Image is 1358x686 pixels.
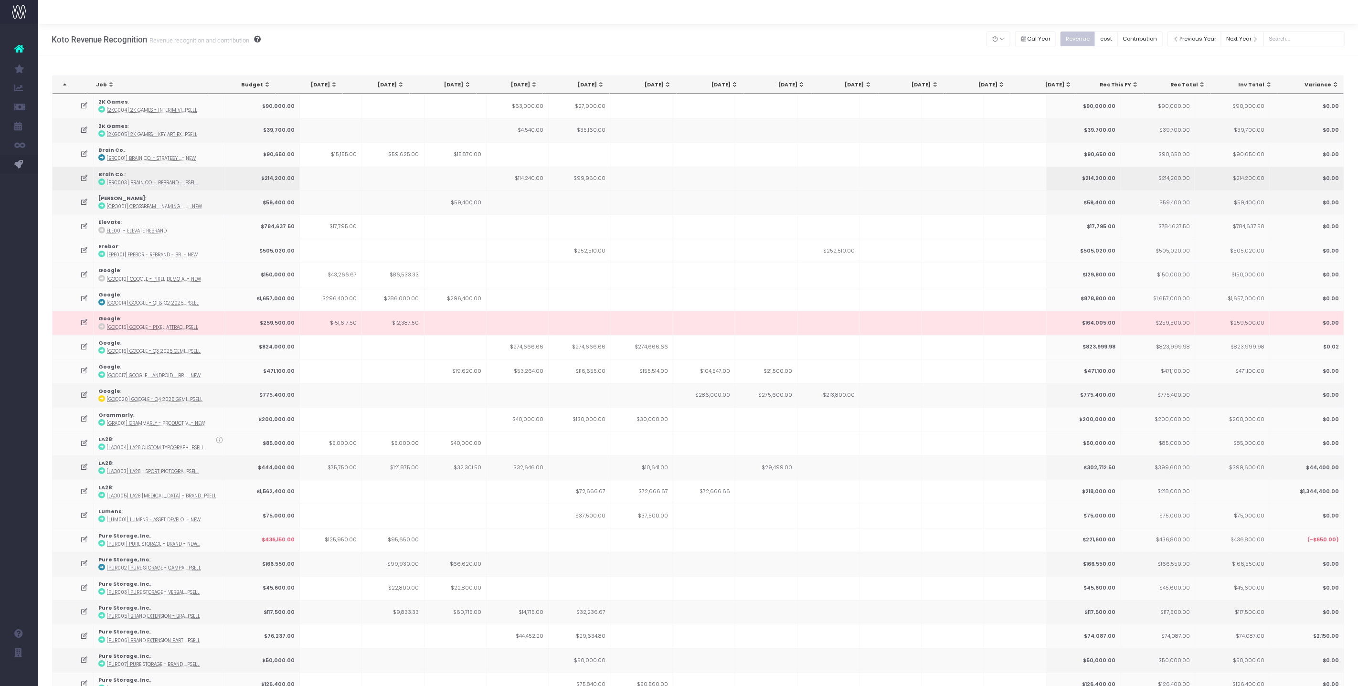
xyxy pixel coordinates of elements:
h3: Koto Revenue Recognition [52,35,261,44]
div: Inv Total [1220,81,1273,89]
td: $104,547.00 [673,359,735,383]
td: $59,400.00 [1195,190,1270,214]
td: $15,155.00 [300,142,362,166]
td: $775,400.00 [1047,383,1121,407]
td: $21,500.00 [735,359,797,383]
td: $166,550.00 [1047,552,1121,576]
td: $90,000.00 [225,94,300,118]
td: $0.02 [1270,335,1344,359]
td: $252,510.00 [798,239,860,263]
td: $0.00 [1270,142,1344,166]
div: [DATE] [953,81,1006,89]
td: $39,700.00 [225,118,300,142]
div: Rec This FY [1086,81,1139,89]
strong: LA28 [98,484,112,491]
td: $90,000.00 [1047,94,1121,118]
td: $85,000.00 [225,432,300,455]
td: $50,000.00 [549,648,611,672]
td: $166,550.00 [1121,552,1196,576]
abbr: [LAO005] LA28 Retainer - Brand - Upsell [106,493,216,499]
td: $221,600.00 [1047,528,1121,552]
td: $10,641.00 [611,455,673,479]
td: $117,500.00 [1195,600,1270,624]
div: Job [96,81,204,89]
td: $50,000.00 [1195,648,1270,672]
td: $74,087.00 [1047,624,1121,648]
td: $200,000.00 [225,407,300,431]
img: images/default_profile_image.png [12,667,26,681]
td: $75,750.00 [300,455,362,479]
td: $218,000.00 [1121,480,1196,504]
td: $90,650.00 [225,142,300,166]
td: $45,600.00 [1121,576,1196,600]
td: $0.00 [1270,648,1344,672]
button: Revenue [1061,32,1095,46]
div: [DATE] [685,81,738,89]
td: $39,700.00 [1121,118,1196,142]
td: $117,500.00 [1047,600,1121,624]
th: Jun 25: activate to sort column ascending [410,76,477,94]
th: Apr 25: activate to sort column ascending [276,76,343,94]
abbr: [GRA001] Grammarly - Product Videos - Brand - New [106,420,205,426]
abbr: [2KG005] 2K Games - Key Art Explore - Brand - Upsell [106,131,197,137]
td: $0.00 [1270,287,1344,311]
strong: Brain Co. [98,171,125,178]
td: $164,005.00 [1047,311,1121,335]
th: Inv Total: activate to sort column ascending [1211,76,1278,94]
div: [DATE] [886,81,939,89]
td: $166,550.00 [225,552,300,576]
abbr: [PUR001] Pure Storage - Brand - New [106,541,200,547]
strong: Erebor [98,243,118,250]
strong: Google [98,267,120,274]
td: $59,625.00 [362,142,424,166]
th: Job: activate to sort column ascending [87,76,209,94]
td: $37,500.00 [549,504,611,528]
td: $59,400.00 [225,190,300,214]
td: $259,500.00 [225,311,300,335]
td: $0.00 [1270,118,1344,142]
th: Aug 25: activate to sort column ascending [543,76,610,94]
td: $75,000.00 [1121,504,1196,528]
td: $12,387.50 [362,311,424,335]
td: $823,999.98 [1195,335,1270,359]
th: Dec 25: activate to sort column ascending [810,76,877,94]
td: $1,657,000.00 [1121,287,1196,311]
abbr: [LAO004] LA28 Custom Typography - Upsell [106,444,204,451]
td: $29,634.80 [549,624,611,648]
td: $35,160.00 [549,118,611,142]
abbr: [PUR005] Brand Extension - Brand - Upsell [106,613,200,619]
td: : [94,359,225,383]
td: $66,620.00 [424,552,487,576]
abbr: [GOO015] Google - Pixel Attract Loops (H2-25) - Brand - Upsell [106,324,198,330]
abbr: [GOO016] Google - Q3 2025 Gemini Design - Brand - Upsell [106,348,201,354]
td: $823,999.98 [1047,335,1121,359]
td: : [94,552,225,576]
td: $1,344,400.00 [1270,480,1344,504]
td: $274,666.66 [487,335,549,359]
td: $0.00 [1270,359,1344,383]
td: $286,000.00 [362,287,424,311]
th: Sep 25: activate to sort column ascending [610,76,677,94]
td: $274,666.66 [611,335,673,359]
td: $99,930.00 [362,552,424,576]
div: [DATE] [552,81,605,89]
td: $436,800.00 [1121,528,1196,552]
td: $130,000.00 [549,407,611,431]
strong: Pure Storage, Inc. [98,604,150,612]
td: $72,666.66 [673,480,735,504]
th: Nov 25: activate to sort column ascending [743,76,810,94]
strong: Pure Storage, Inc. [98,580,150,588]
input: Search... [1263,32,1345,46]
strong: LA28 [98,436,112,443]
td: $302,712.50 [1047,455,1121,479]
td: $37,500.00 [611,504,673,528]
td: : [94,504,225,528]
abbr: [GOO010] Google - Pixel Demo Attract Loop System (Maneto) - New [106,276,201,282]
td: $0.00 [1270,263,1344,286]
td: $471,100.00 [1195,359,1270,383]
strong: Google [98,388,120,395]
td: $59,400.00 [424,190,487,214]
strong: Pure Storage, Inc. [98,653,150,660]
strong: Pure Storage, Inc. [98,628,150,635]
div: [DATE] [285,81,338,89]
